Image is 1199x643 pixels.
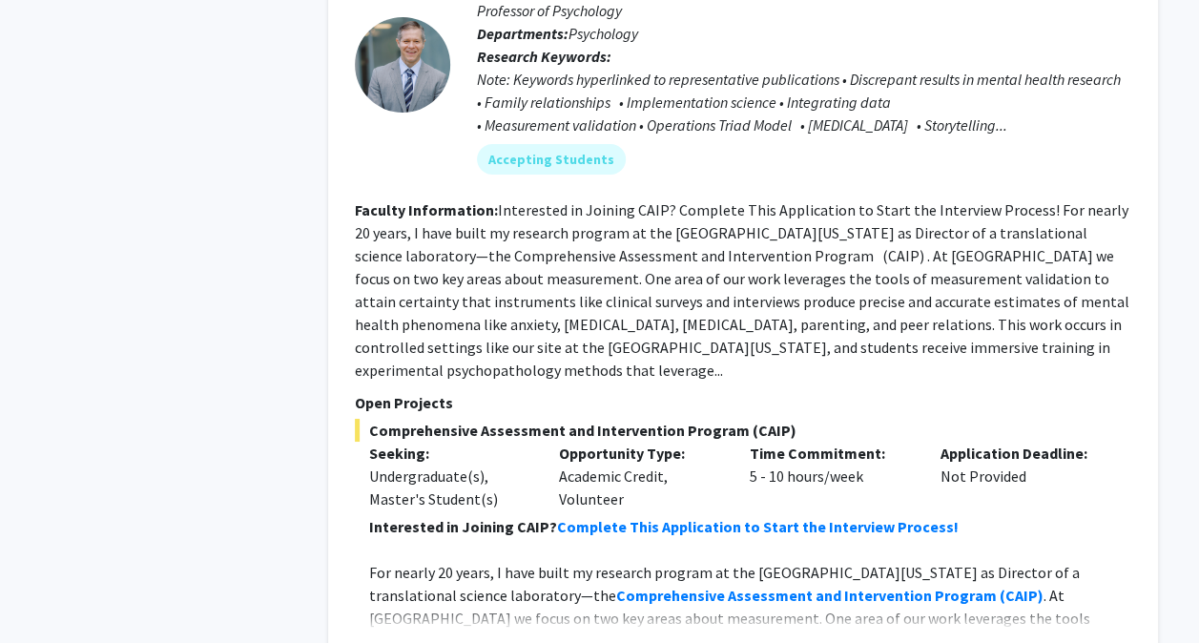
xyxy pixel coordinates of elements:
[477,68,1131,136] div: Note: Keywords hyperlinked to representative publications • Discrepant results in mental health r...
[369,442,531,465] p: Seeking:
[926,442,1117,510] div: Not Provided
[477,24,568,43] b: Departments:
[355,419,1131,442] span: Comprehensive Assessment and Intervention Program (CAIP)
[557,517,959,536] a: Complete This Application to Start the Interview Process!
[616,586,997,605] strong: Comprehensive Assessment and Intervention Program
[369,517,557,536] strong: Interested in Joining CAIP?
[14,557,81,629] iframe: Chat
[735,442,926,510] div: 5 - 10 hours/week
[477,144,626,175] mat-chip: Accepting Students
[941,442,1103,465] p: Application Deadline:
[355,391,1131,414] p: Open Projects
[477,47,611,66] b: Research Keywords:
[616,586,1044,605] a: Comprehensive Assessment and Intervention Program (CAIP)
[545,442,735,510] div: Academic Credit, Volunteer
[355,200,1129,380] fg-read-more: Interested in Joining CAIP? Complete This Application to Start the Interview Process! For nearly ...
[559,442,721,465] p: Opportunity Type:
[750,442,912,465] p: Time Commitment:
[568,24,638,43] span: Psychology
[355,200,498,219] b: Faculty Information:
[1000,586,1044,605] strong: (CAIP)
[369,465,531,510] div: Undergraduate(s), Master's Student(s)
